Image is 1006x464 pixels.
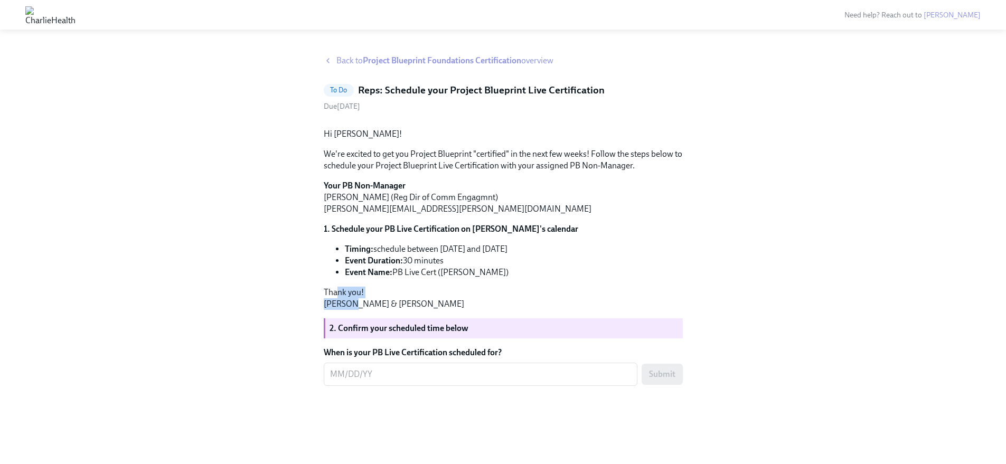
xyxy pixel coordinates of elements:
strong: Event Duration: [345,255,403,266]
strong: Timing: [345,244,373,254]
span: To Do [324,86,354,94]
p: Thank you! [PERSON_NAME] & [PERSON_NAME] [324,287,683,310]
strong: Project Blueprint Foundations Certification [363,55,521,65]
img: CharlieHealth [25,6,76,23]
strong: 1. Schedule your PB Live Certification on [PERSON_NAME]'s calendar [324,224,578,234]
strong: Event Name: [345,267,392,277]
strong: 2. Confirm your scheduled time below [330,323,468,333]
h5: Reps: Schedule your Project Blueprint Live Certification [358,83,605,97]
span: Back to overview [336,55,553,67]
li: PB Live Cert ([PERSON_NAME]) [345,267,683,278]
a: Back toProject Blueprint Foundations Certificationoverview [324,55,683,67]
strong: Your PB Non-Manager [324,181,406,191]
li: 30 minutes [345,255,683,267]
p: We're excited to get you Project Blueprint "certified" in the next few weeks! Follow the steps be... [324,148,683,172]
p: [PERSON_NAME] (Reg Dir of Comm Engagmnt) [PERSON_NAME][EMAIL_ADDRESS][PERSON_NAME][DOMAIN_NAME] [324,180,683,215]
p: Hi [PERSON_NAME]! [324,128,683,140]
span: Need help? Reach out to [844,11,981,20]
span: Wednesday, September 3rd 2025, 12:00 pm [324,102,360,111]
a: [PERSON_NAME] [924,11,981,20]
label: When is your PB Live Certification scheduled for? [324,347,683,358]
li: schedule between [DATE] and [DATE] [345,243,683,255]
